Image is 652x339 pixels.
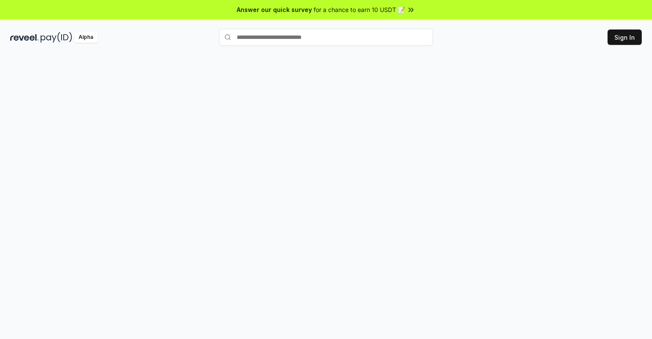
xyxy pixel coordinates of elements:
[608,29,642,45] button: Sign In
[314,5,405,14] span: for a chance to earn 10 USDT 📝
[237,5,312,14] span: Answer our quick survey
[74,32,98,43] div: Alpha
[10,32,39,43] img: reveel_dark
[41,32,72,43] img: pay_id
